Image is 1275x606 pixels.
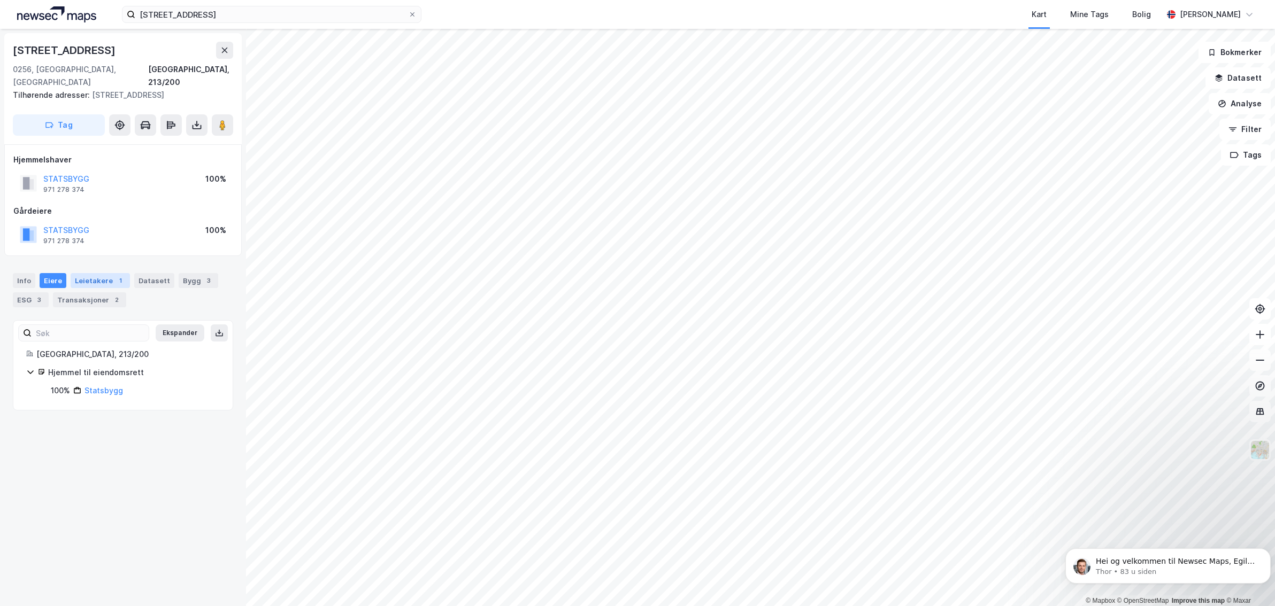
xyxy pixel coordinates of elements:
[13,205,233,217] div: Gårdeiere
[148,63,233,89] div: [GEOGRAPHIC_DATA], 213/200
[13,114,105,136] button: Tag
[1221,144,1271,166] button: Tags
[205,224,226,237] div: 100%
[13,153,233,166] div: Hjemmelshaver
[36,348,220,361] div: [GEOGRAPHIC_DATA], 213/200
[13,63,148,89] div: 0256, [GEOGRAPHIC_DATA], [GEOGRAPHIC_DATA]
[34,294,44,305] div: 3
[48,366,220,379] div: Hjemmel til eiendomsrett
[13,90,92,99] span: Tilhørende adresser:
[1172,597,1225,604] a: Improve this map
[205,173,226,185] div: 100%
[1199,42,1271,63] button: Bokmerker
[1061,526,1275,601] iframe: Intercom notifications melding
[111,294,122,305] div: 2
[1219,119,1271,140] button: Filter
[1117,597,1169,604] a: OpenStreetMap
[1032,8,1047,21] div: Kart
[1250,440,1270,460] img: Z
[13,273,35,288] div: Info
[134,273,174,288] div: Datasett
[115,275,126,286] div: 1
[179,273,218,288] div: Bygg
[13,292,49,307] div: ESG
[1205,67,1271,89] button: Datasett
[156,324,204,341] button: Ekspander
[203,275,214,286] div: 3
[43,237,85,245] div: 971 278 374
[13,42,118,59] div: [STREET_ADDRESS]
[53,292,126,307] div: Transaksjoner
[71,273,130,288] div: Leietakere
[1209,93,1271,114] button: Analyse
[85,386,123,395] a: Statsbygg
[1070,8,1109,21] div: Mine Tags
[1132,8,1151,21] div: Bolig
[40,273,66,288] div: Eiere
[1180,8,1241,21] div: [PERSON_NAME]
[135,6,408,22] input: Søk på adresse, matrikkel, gårdeiere, leietakere eller personer
[51,384,70,397] div: 100%
[43,185,85,194] div: 971 278 374
[1086,597,1115,604] a: Mapbox
[32,325,149,341] input: Søk
[17,6,96,22] img: logo.a4113a55bc3d86da70a041830d287a7e.svg
[13,89,225,102] div: [STREET_ADDRESS]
